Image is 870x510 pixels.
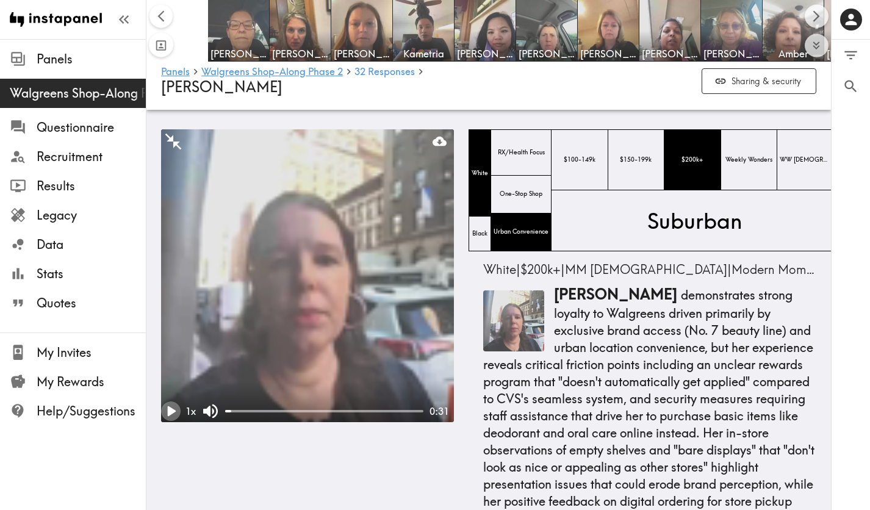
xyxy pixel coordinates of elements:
[37,403,146,420] span: Help/Suggestions
[642,47,698,60] span: [PERSON_NAME]
[37,373,146,390] span: My Rewards
[617,153,654,167] span: $150-199k
[37,119,146,136] span: Questionnaire
[805,34,829,57] button: Expand to show all items
[334,47,390,60] span: [PERSON_NAME]
[832,71,870,102] button: Search
[495,146,547,159] span: RX/Health Focus
[497,187,545,201] span: One-Stop Shop
[554,285,677,303] span: [PERSON_NAME]
[645,203,745,239] span: Suburban
[520,262,565,277] span: |
[815,262,865,277] span: $300,000
[37,51,146,68] span: Panels
[210,47,267,60] span: [PERSON_NAME]
[161,77,282,96] span: [PERSON_NAME]
[483,290,544,351] img: Thumbnail
[10,85,146,102] span: Walgreens Shop-Along Phase 2
[561,153,598,167] span: $100-149k
[469,167,491,180] span: White
[815,262,869,277] span: |
[423,404,454,418] div: 0:31
[37,178,146,195] span: Results
[161,401,181,421] button: Play
[702,68,816,95] button: Sharing & security
[354,66,415,76] span: 32 Responses
[565,262,732,277] span: |
[843,47,859,63] span: Filter Responses
[483,262,516,277] span: White
[149,4,173,28] button: Scroll left
[832,40,870,71] button: Filter Responses
[354,66,415,78] a: 32 Responses
[149,33,173,57] button: Toggle between responses and questions
[732,262,815,277] span: Modern Moms
[777,153,833,167] span: WW [DEMOGRAPHIC_DATA]
[37,265,146,282] span: Stats
[805,4,829,28] button: Scroll right
[703,47,760,60] span: [PERSON_NAME]
[181,402,201,420] div: 1 x
[37,148,146,165] span: Recruitment
[679,153,705,167] span: $200k+
[580,47,636,60] span: [PERSON_NAME]
[483,262,520,277] span: |
[164,132,183,151] button: Minimize
[37,295,146,312] span: Quotes
[272,47,328,60] span: [PERSON_NAME]
[161,129,454,422] figure: MinimizePlay1xMute0:31
[565,262,727,277] span: MM [DEMOGRAPHIC_DATA]
[520,262,561,277] span: $200k+
[37,207,146,224] span: Legacy
[201,401,220,421] button: Mute
[161,66,190,78] a: Panels
[395,47,451,60] span: Kametria
[37,344,146,361] span: My Invites
[491,225,551,239] span: Urban Convenience
[201,66,343,78] a: Walgreens Shop-Along Phase 2
[732,262,815,277] span: |
[843,78,859,95] span: Search
[519,47,575,60] span: [PERSON_NAME]
[723,153,775,167] span: Weekly Wonders
[37,236,146,253] span: Data
[765,47,821,60] span: Amber
[457,47,513,60] span: [PERSON_NAME]
[470,227,490,240] span: Black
